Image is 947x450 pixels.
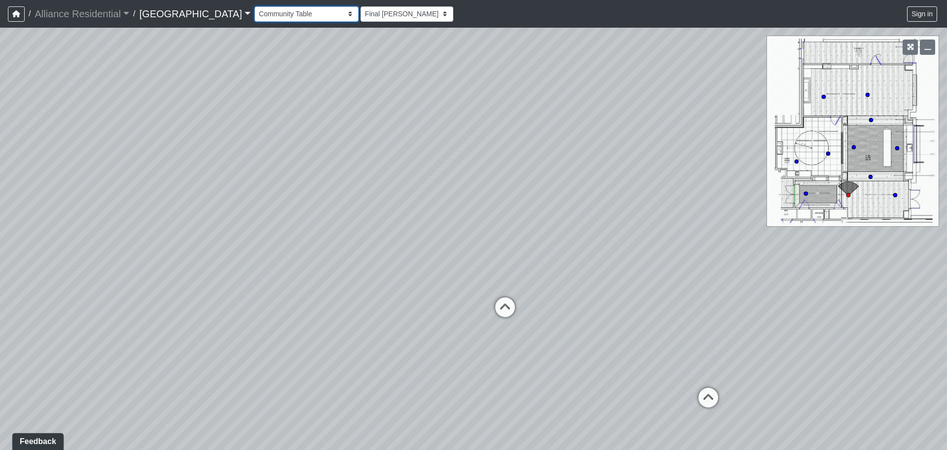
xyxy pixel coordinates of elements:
[140,4,251,24] a: [GEOGRAPHIC_DATA]
[129,4,139,24] span: /
[25,4,35,24] span: /
[907,6,937,22] button: Sign in
[7,430,66,450] iframe: Ybug feedback widget
[35,4,129,24] a: Alliance Residential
